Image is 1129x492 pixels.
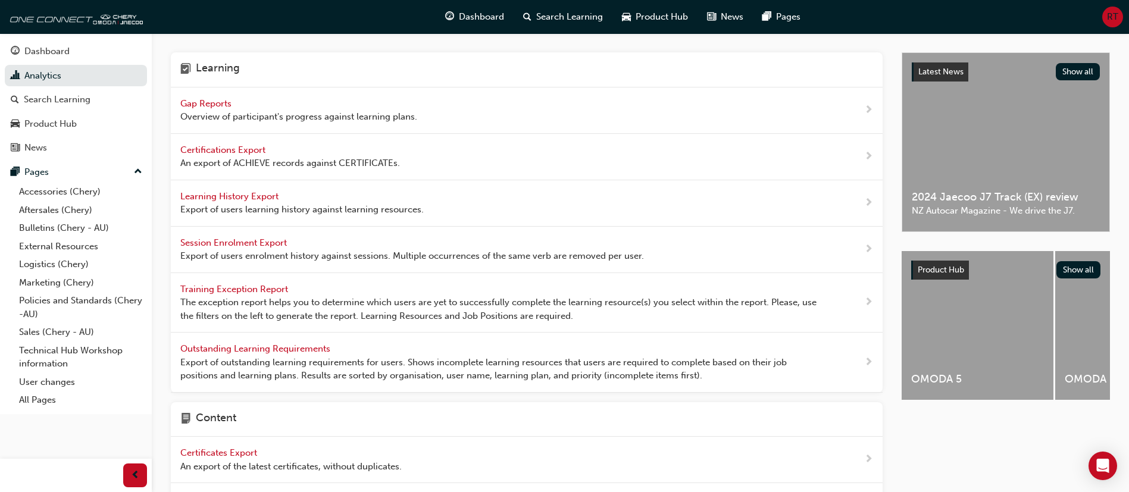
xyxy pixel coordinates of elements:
[180,356,826,383] span: Export of outstanding learning requirements for users. Shows incomplete learning resources that u...
[171,87,883,134] a: Gap Reports Overview of participant's progress against learning plans.next-icon
[180,343,333,354] span: Outstanding Learning Requirements
[14,274,147,292] a: Marketing (Chery)
[131,468,140,483] span: prev-icon
[14,292,147,323] a: Policies and Standards (Chery -AU)
[180,110,417,124] span: Overview of participant's progress against learning plans.
[911,261,1100,280] a: Product HubShow all
[14,237,147,256] a: External Resources
[171,273,883,333] a: Training Exception Report The exception report helps you to determine which users are yet to succ...
[918,265,964,275] span: Product Hub
[864,242,873,257] span: next-icon
[24,117,77,131] div: Product Hub
[24,93,90,106] div: Search Learning
[1056,63,1100,80] button: Show all
[180,284,290,294] span: Training Exception Report
[864,196,873,211] span: next-icon
[180,62,191,77] span: learning-icon
[762,10,771,24] span: pages-icon
[514,5,612,29] a: search-iconSearch Learning
[523,10,531,24] span: search-icon
[911,372,1044,386] span: OMODA 5
[536,10,603,24] span: Search Learning
[776,10,800,24] span: Pages
[196,62,240,77] h4: Learning
[11,46,20,57] span: guage-icon
[864,452,873,467] span: next-icon
[864,149,873,164] span: next-icon
[11,143,20,153] span: news-icon
[196,412,236,427] h4: Content
[912,62,1100,82] a: Latest NewsShow all
[11,95,19,105] span: search-icon
[636,10,688,24] span: Product Hub
[5,38,147,161] button: DashboardAnalyticsSearch LearningProduct HubNews
[14,201,147,220] a: Aftersales (Chery)
[180,296,826,322] span: The exception report helps you to determine which users are yet to successfully complete the lear...
[5,40,147,62] a: Dashboard
[14,255,147,274] a: Logistics (Chery)
[612,5,698,29] a: car-iconProduct Hub
[180,412,191,427] span: page-icon
[721,10,743,24] span: News
[5,161,147,183] button: Pages
[5,113,147,135] a: Product Hub
[5,89,147,111] a: Search Learning
[753,5,810,29] a: pages-iconPages
[1107,10,1118,24] span: RT
[171,227,883,273] a: Session Enrolment Export Export of users enrolment history against sessions. Multiple occurrences...
[134,164,142,180] span: up-icon
[171,134,883,180] a: Certifications Export An export of ACHIEVE records against CERTIFICATEs.next-icon
[24,45,70,58] div: Dashboard
[902,251,1053,400] a: OMODA 5
[180,237,289,248] span: Session Enrolment Export
[5,65,147,87] a: Analytics
[459,10,504,24] span: Dashboard
[622,10,631,24] span: car-icon
[707,10,716,24] span: news-icon
[912,204,1100,218] span: NZ Autocar Magazine - We drive the J7.
[14,341,147,373] a: Technical Hub Workshop information
[11,71,20,82] span: chart-icon
[918,67,964,77] span: Latest News
[14,391,147,409] a: All Pages
[11,119,20,130] span: car-icon
[180,145,268,155] span: Certifications Export
[180,191,281,202] span: Learning History Export
[912,190,1100,204] span: 2024 Jaecoo J7 Track (EX) review
[698,5,753,29] a: news-iconNews
[180,98,234,109] span: Gap Reports
[864,295,873,310] span: next-icon
[864,355,873,370] span: next-icon
[180,203,424,217] span: Export of users learning history against learning resources.
[6,5,143,29] img: oneconnect
[1102,7,1123,27] button: RT
[180,249,644,263] span: Export of users enrolment history against sessions. Multiple occurrences of the same verb are rem...
[11,167,20,178] span: pages-icon
[14,373,147,391] a: User changes
[24,141,47,155] div: News
[180,156,400,170] span: An export of ACHIEVE records against CERTIFICATEs.
[171,333,883,393] a: Outstanding Learning Requirements Export of outstanding learning requirements for users. Shows in...
[180,460,402,474] span: An export of the latest certificates, without duplicates.
[445,10,454,24] span: guage-icon
[1056,261,1101,278] button: Show all
[171,180,883,227] a: Learning History Export Export of users learning history against learning resources.next-icon
[14,323,147,341] a: Sales (Chery - AU)
[180,447,259,458] span: Certificates Export
[1089,452,1117,480] div: Open Intercom Messenger
[14,183,147,201] a: Accessories (Chery)
[864,103,873,118] span: next-icon
[14,219,147,237] a: Bulletins (Chery - AU)
[171,437,883,483] a: Certificates Export An export of the latest certificates, without duplicates.next-icon
[5,137,147,159] a: News
[902,52,1110,232] a: Latest NewsShow all2024 Jaecoo J7 Track (EX) reviewNZ Autocar Magazine - We drive the J7.
[24,165,49,179] div: Pages
[436,5,514,29] a: guage-iconDashboard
